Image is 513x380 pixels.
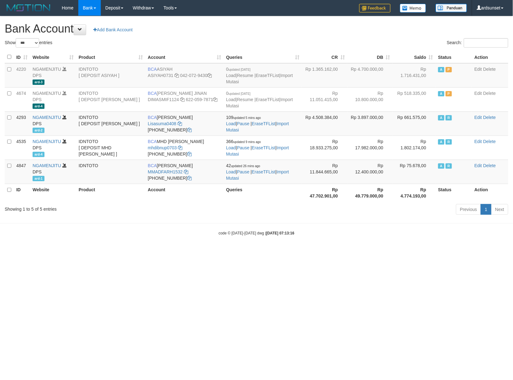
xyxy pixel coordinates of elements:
[30,111,76,136] td: DPS
[447,38,508,48] label: Search:
[33,67,61,72] a: NGAMENJITU
[438,91,444,96] span: Active
[226,169,236,174] a: Load
[178,121,182,126] a: Copy Lisasuma0408 to clipboard
[237,169,250,174] a: Pause
[33,104,44,109] span: ard-4
[148,163,157,168] span: BCA
[436,184,472,202] th: Status
[237,121,250,126] a: Pause
[226,115,261,120] span: 109
[145,87,224,111] td: [PERSON_NAME] JINAN 622-059-7871
[30,63,76,88] td: DPS
[180,97,184,102] a: Copy DIMASMIF1124 to clipboard
[464,38,508,48] input: Search:
[14,160,30,184] td: 4847
[446,139,452,145] span: Running
[302,63,347,88] td: Rp 1.365.162,00
[219,231,294,235] small: code © [DATE]-[DATE] dwg |
[187,151,192,157] a: Copy 6127021742 to clipboard
[14,63,30,88] td: 4220
[30,51,76,63] th: Website: activate to sort column ascending
[33,91,61,96] a: NGAMENJITU
[148,91,157,96] span: BCA
[14,51,30,63] th: ID: activate to sort column ascending
[302,87,347,111] td: Rp 11.051.415,00
[224,51,302,63] th: Queries: activate to sort column ascending
[184,169,188,174] a: Copy MMADFARH1532 to clipboard
[393,111,436,136] td: Rp 661.575,00
[148,145,177,150] a: mhdibnup0703
[436,4,467,12] img: panduan.png
[148,115,157,120] span: BCA
[474,67,482,72] a: Edit
[148,169,183,174] a: MMADFARH1532
[33,152,44,157] span: ard-4
[474,91,482,96] a: Edit
[33,176,44,181] span: ard-1
[302,160,347,184] td: Rp 11.844.665,00
[446,115,452,121] span: Running
[474,163,482,168] a: Edit
[226,163,289,181] span: | | |
[446,163,452,169] span: Running
[438,115,444,121] span: Active
[148,97,179,102] a: DIMASMIF1124
[226,91,293,108] span: | | |
[438,163,444,169] span: Active
[393,63,436,88] td: Rp 1.716.431,00
[231,164,260,168] span: updated 26 mins ago
[33,115,61,120] a: NGAMENJITU
[226,139,261,144] span: 366
[472,184,508,202] th: Action
[393,87,436,111] td: Rp 518.335,00
[14,111,30,136] td: 4293
[30,87,76,111] td: DPS
[76,160,145,184] td: IDNTOTO
[33,80,44,85] span: ard-3
[474,115,482,120] a: Edit
[33,163,61,168] a: NGAMENJITU
[256,97,279,102] a: EraseTFList
[187,176,192,181] a: Copy 8692565770 to clipboard
[30,160,76,184] td: DPS
[483,91,496,96] a: Delete
[483,139,496,144] a: Delete
[347,63,393,88] td: Rp 4.700.000,00
[16,38,39,48] select: Showentries
[14,184,30,202] th: ID
[14,87,30,111] td: 4674
[145,184,224,202] th: Account
[148,139,157,144] span: BCA
[207,73,212,78] a: Copy 0420729430 to clipboard
[226,97,236,102] a: Load
[76,111,145,136] td: IDNTOTO [ DEPOSIT [PERSON_NAME] ]
[393,136,436,160] td: Rp 1.802.174,00
[76,136,145,160] td: IDNTOTO [ DEPOSIT MHD [PERSON_NAME] ]
[302,111,347,136] td: Rp 4.508.384,00
[30,184,76,202] th: Website
[438,139,444,145] span: Active
[229,92,251,95] span: updated [DATE]
[226,91,251,96] span: 0
[226,115,289,132] span: | | |
[393,184,436,202] th: Rp 4.774.193,00
[5,203,209,212] div: Showing 1 to 5 of 5 entries
[76,87,145,111] td: IDNTOTO [ DEPOSIT [PERSON_NAME] ]
[178,145,183,150] a: Copy mhdibnup0703 to clipboard
[226,121,236,126] a: Load
[33,139,61,144] a: NGAMENJITU
[148,121,176,126] a: Lisasuma0408
[237,145,250,150] a: Pause
[302,51,347,63] th: CR: activate to sort column ascending
[436,51,472,63] th: Status
[483,115,496,120] a: Delete
[393,51,436,63] th: Saldo: activate to sort column ascending
[213,97,218,102] a: Copy 6220597871 to clipboard
[252,145,275,150] a: EraseTFList
[347,184,393,202] th: Rp 49.779.000,00
[226,67,293,84] span: | | |
[5,38,52,48] label: Show entries
[252,121,275,126] a: EraseTFList
[226,163,260,168] span: 42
